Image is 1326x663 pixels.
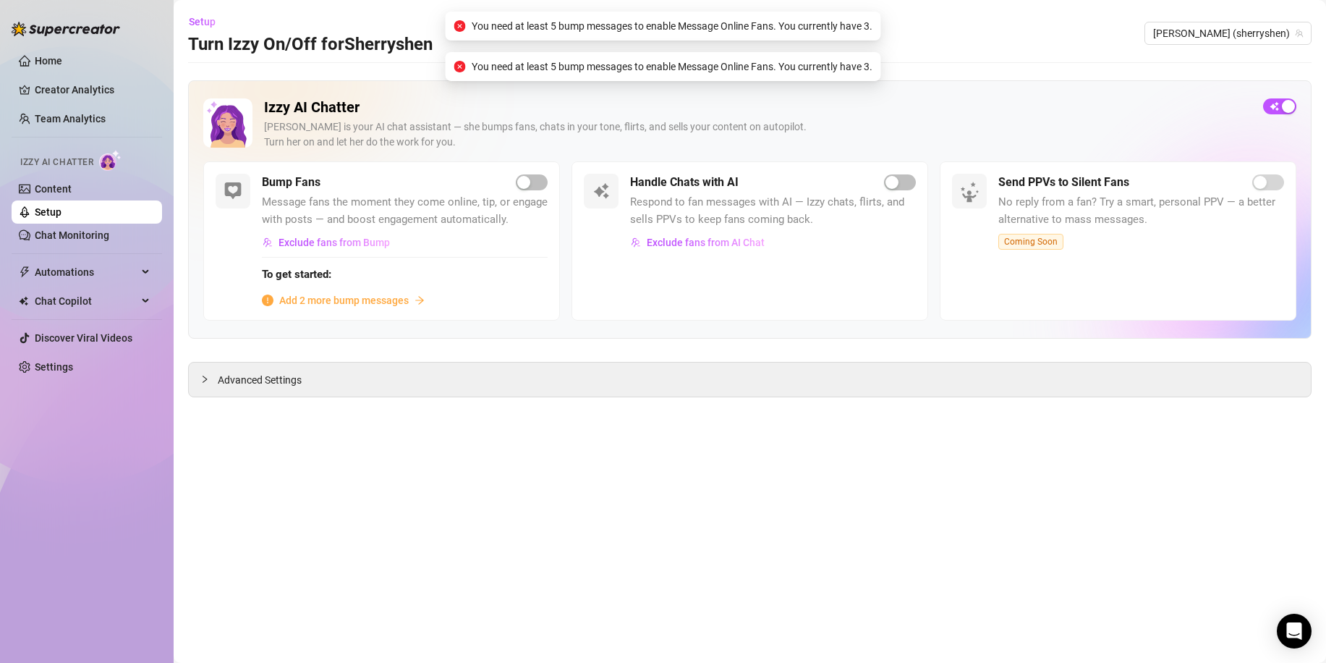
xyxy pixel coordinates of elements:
[415,295,425,305] span: arrow-right
[472,18,872,34] span: You need at least 5 bump messages to enable Message Online Fans. You currently have 3.
[454,61,466,72] span: close-circle
[1153,22,1303,44] span: Sherryshen (sherryshen)
[998,234,1063,250] span: Coming Soon
[19,266,30,278] span: thunderbolt
[262,295,273,306] span: info-circle
[35,78,150,101] a: Creator Analytics
[200,375,209,384] span: collapsed
[35,332,132,344] a: Discover Viral Videos
[35,183,72,195] a: Content
[262,268,331,281] strong: To get started:
[998,194,1284,228] span: No reply from a fan? Try a smart, personal PPV — a better alternative to mass messages.
[472,59,872,75] span: You need at least 5 bump messages to enable Message Online Fans. You currently have 3.
[35,229,109,241] a: Chat Monitoring
[218,372,302,388] span: Advanced Settings
[1277,614,1312,649] div: Open Intercom Messenger
[279,237,390,248] span: Exclude fans from Bump
[262,194,548,228] span: Message fans the moment they come online, tip, or engage with posts — and boost engagement automa...
[35,361,73,373] a: Settings
[188,10,227,33] button: Setup
[998,174,1129,191] h5: Send PPVs to Silent Fans
[189,16,216,28] span: Setup
[630,231,765,254] button: Exclude fans from AI Chat
[99,150,122,171] img: AI Chatter
[264,119,1251,150] div: [PERSON_NAME] is your AI chat assistant — she bumps fans, chats in your tone, flirts, and sells y...
[203,98,252,148] img: Izzy AI Chatter
[264,98,1251,117] h2: Izzy AI Chatter
[262,231,391,254] button: Exclude fans from Bump
[279,292,409,308] span: Add 2 more bump messages
[592,182,610,200] img: svg%3e
[19,296,28,306] img: Chat Copilot
[263,237,273,248] img: svg%3e
[631,237,641,248] img: svg%3e
[262,174,320,191] h5: Bump Fans
[35,113,106,124] a: Team Analytics
[35,261,137,284] span: Automations
[12,22,120,36] img: logo-BBDzfeDw.svg
[630,174,739,191] h5: Handle Chats with AI
[200,371,218,387] div: collapsed
[1295,29,1304,38] span: team
[630,194,916,228] span: Respond to fan messages with AI — Izzy chats, flirts, and sells PPVs to keep fans coming back.
[647,237,765,248] span: Exclude fans from AI Chat
[35,290,137,313] span: Chat Copilot
[454,20,466,32] span: close-circle
[35,55,62,67] a: Home
[20,156,93,169] span: Izzy AI Chatter
[35,206,61,218] a: Setup
[960,182,983,205] img: silent-fans-ppv-o-N6Mmdf.svg
[224,182,242,200] img: svg%3e
[188,33,433,56] h3: Turn Izzy On/Off for Sherryshen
